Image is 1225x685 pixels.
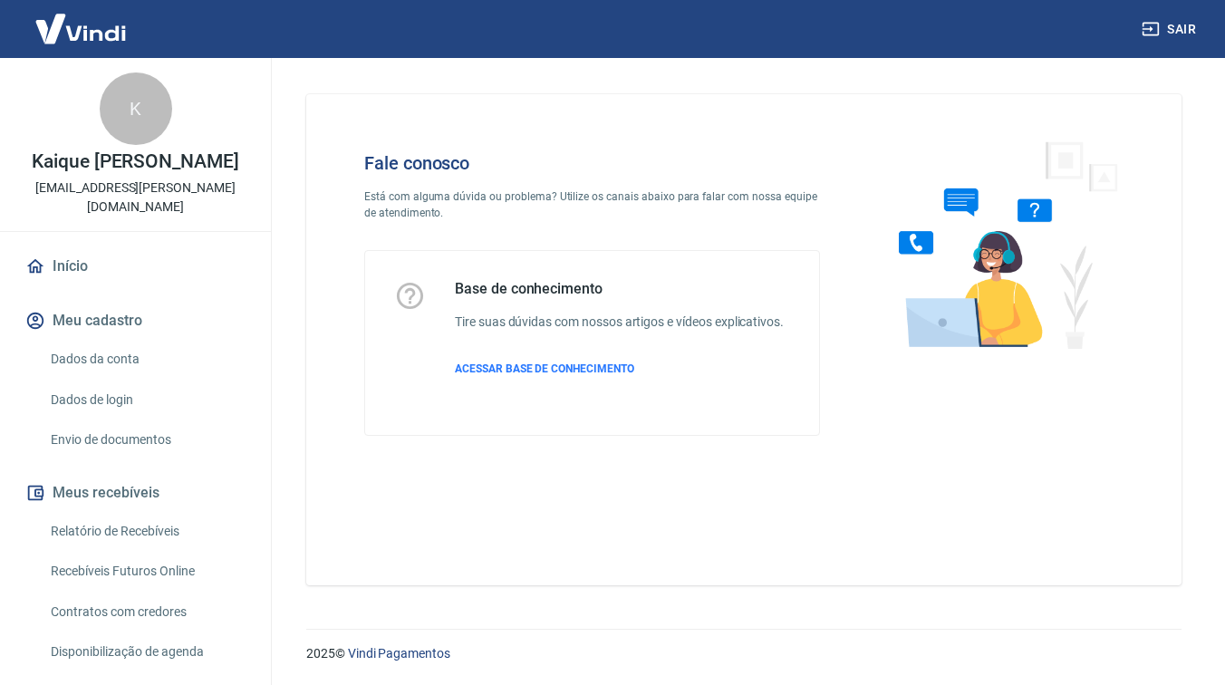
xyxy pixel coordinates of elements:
[1138,13,1203,46] button: Sair
[43,513,249,550] a: Relatório de Recebíveis
[22,246,249,286] a: Início
[364,188,820,221] p: Está com alguma dúvida ou problema? Utilize os canais abaixo para falar com nossa equipe de atend...
[22,1,140,56] img: Vindi
[43,341,249,378] a: Dados da conta
[863,123,1138,365] img: Fale conosco
[455,361,784,377] a: ACESSAR BASE DE CONHECIMENTO
[22,473,249,513] button: Meus recebíveis
[43,553,249,590] a: Recebíveis Futuros Online
[43,421,249,458] a: Envio de documentos
[348,646,450,661] a: Vindi Pagamentos
[43,593,249,631] a: Contratos com credores
[364,152,820,174] h4: Fale conosco
[455,280,784,298] h5: Base de conhecimento
[43,633,249,671] a: Disponibilização de agenda
[306,644,1182,663] p: 2025 ©
[43,381,249,419] a: Dados de login
[22,301,249,341] button: Meu cadastro
[455,362,634,375] span: ACESSAR BASE DE CONHECIMENTO
[32,152,239,171] p: Kaique [PERSON_NAME]
[100,72,172,145] div: K
[455,313,784,332] h6: Tire suas dúvidas com nossos artigos e vídeos explicativos.
[14,178,256,217] p: [EMAIL_ADDRESS][PERSON_NAME][DOMAIN_NAME]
